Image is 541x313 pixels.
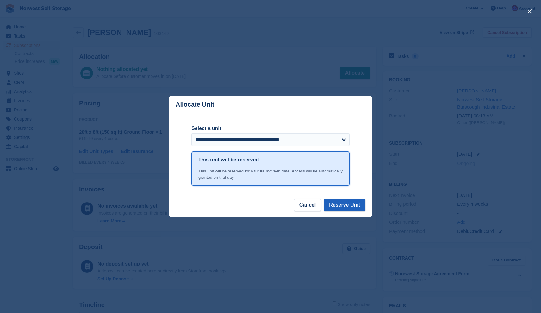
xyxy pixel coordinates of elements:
[198,156,259,164] h1: This unit will be reserved
[176,101,214,108] p: Allocate Unit
[294,199,321,211] button: Cancel
[324,199,365,211] button: Reserve Unit
[525,6,535,16] button: close
[198,168,343,180] div: This unit will be reserved for a future move-in date. Access will be automatically granted on tha...
[191,125,350,132] label: Select a unit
